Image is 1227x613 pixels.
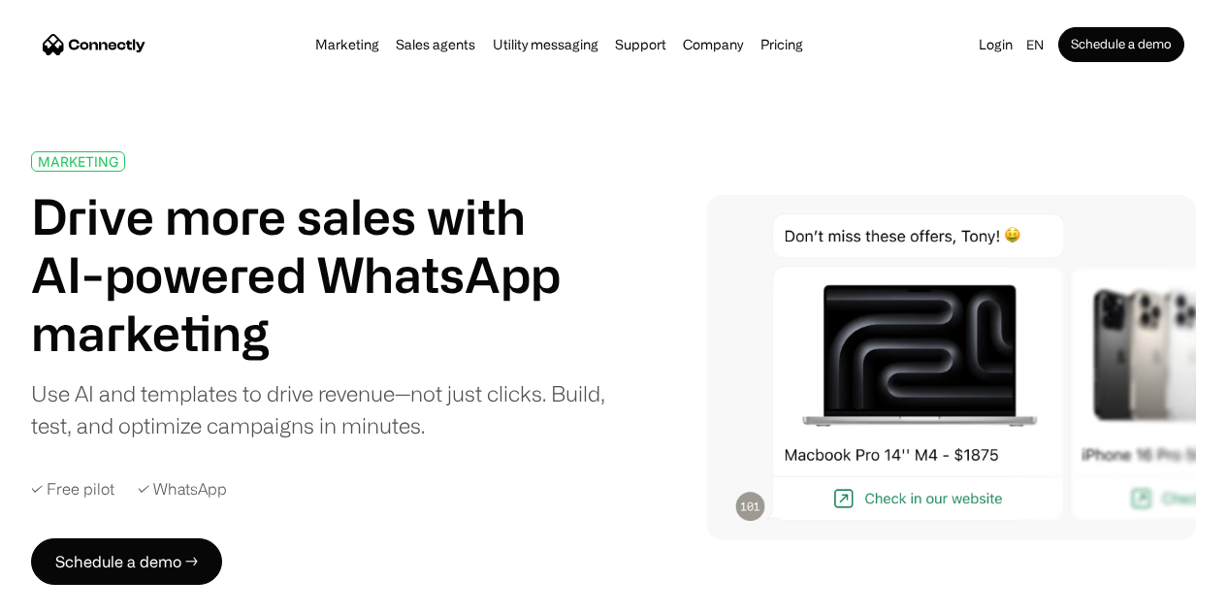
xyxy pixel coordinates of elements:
a: Schedule a demo [1058,27,1184,62]
div: en [1026,31,1044,58]
a: Login [973,31,1018,58]
div: MARKETING [38,154,118,169]
a: Marketing [309,37,385,52]
div: ✓ WhatsApp [138,480,227,499]
a: Support [609,37,672,52]
a: Schedule a demo → [31,538,222,585]
div: ✓ Free pilot [31,480,114,499]
a: Utility messaging [487,37,604,52]
a: Sales agents [390,37,481,52]
div: Company [683,31,743,58]
h1: Drive more sales with AI-powered WhatsApp marketing [31,187,606,362]
a: Pricing [755,37,809,52]
div: Use AI and templates to drive revenue—not just clicks. Build, test, and optimize campaigns in min... [31,377,606,441]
